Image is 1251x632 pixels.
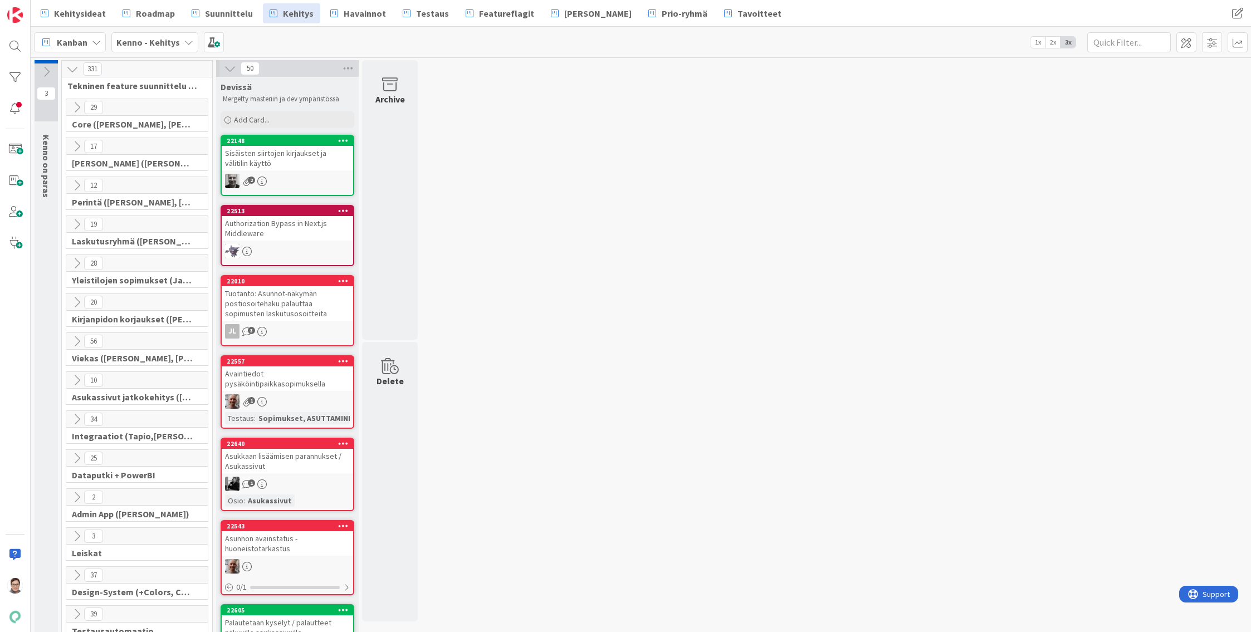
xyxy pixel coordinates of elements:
span: Yleistilojen sopimukset (Jaakko, VilleP, TommiL, Simo) [72,275,194,286]
span: Kehitys [283,7,314,20]
span: Integraatiot (Tapio,Santeri,Marko,HarriJ) [72,430,194,442]
span: Devissä [221,81,252,92]
div: KM [222,477,353,491]
div: Testaus [225,412,254,424]
a: 22543Asunnon avainstatus - huoneistotarkastusVH0/1 [221,520,354,595]
b: Kenno - Kehitys [116,37,180,48]
span: 39 [84,607,103,621]
span: Featureflagit [479,7,534,20]
span: 1 [248,479,255,487]
span: Prio-ryhmä [662,7,707,20]
span: Kehitysideat [54,7,106,20]
span: Havainnot [344,7,386,20]
span: 3 [84,530,103,543]
span: 56 [84,335,103,348]
span: 28 [84,257,103,270]
div: Archive [375,92,405,106]
div: 22543 [222,521,353,531]
div: 22640Asukkaan lisäämisen parannukset / Asukassivut [222,439,353,473]
span: 20 [84,296,103,309]
span: Suunnittelu [205,7,253,20]
span: Perintä (Jaakko, PetriH, MikkoV, Pasi) [72,197,194,208]
span: Core (Pasi, Jussi, JaakkoHä, Jyri, Leo, MikkoK, Väinö) [72,119,194,130]
a: Tavoitteet [717,3,788,23]
div: 22640 [227,440,353,448]
div: Asukassivut [245,494,295,507]
div: 0/1 [222,580,353,594]
div: 22543Asunnon avainstatus - huoneistotarkastus [222,521,353,556]
span: : [243,494,245,507]
div: 22557 [222,356,353,366]
span: 3 [248,327,255,334]
div: JH [222,174,353,188]
span: Testaus [416,7,449,20]
div: LM [222,244,353,258]
span: Kirjanpidon korjaukset (Jussi, JaakkoHä) [72,313,194,325]
span: 19 [84,218,103,231]
div: VH [222,394,353,409]
div: Sisäisten siirtojen kirjaukset ja välitilin käyttö [222,146,353,170]
a: Testaus [396,3,456,23]
span: Support [23,2,51,15]
div: 22513Authorization Bypass in Next.js Middleware [222,206,353,241]
span: 17 [84,140,103,153]
span: 331 [83,62,102,76]
a: 22010Tuotanto: Asunnot-näkymän postiosoitehaku palauttaa sopimusten laskutusosoitteitaJL [221,275,354,346]
span: Tekninen feature suunnittelu ja toteutus [67,80,198,91]
div: Asunnon avainstatus - huoneistotarkastus [222,531,353,556]
a: [PERSON_NAME] [544,3,638,23]
div: Osio [225,494,243,507]
div: Delete [377,374,404,388]
a: Kehitysideat [34,3,113,23]
span: Kanban [57,36,87,49]
span: Add Card... [234,115,270,125]
p: Mergetty masteriin ja dev ympäristössä [223,95,352,104]
div: 22010Tuotanto: Asunnot-näkymän postiosoitehaku palauttaa sopimusten laskutusosoitteita [222,276,353,321]
img: VH [225,394,240,409]
a: Featureflagit [459,3,541,23]
span: 10 [84,374,103,387]
img: SM [7,578,23,594]
span: Admin App (Jaakko) [72,508,194,520]
span: 1 [248,397,255,404]
span: 34 [84,413,103,426]
span: 25 [84,452,103,465]
span: 2x [1045,37,1061,48]
span: 29 [84,101,103,114]
span: Asukassivut jatkokehitys (Rasmus, TommiH, Bella) [72,391,194,403]
div: 22010 [222,276,353,286]
div: 22557Avaintiedot pysäköintipaikkasopimuksella [222,356,353,391]
span: 3x [1061,37,1076,48]
span: [PERSON_NAME] [564,7,632,20]
img: LM [225,244,240,258]
div: 22605 [227,606,353,614]
input: Quick Filter... [1087,32,1171,52]
span: Dataputki + PowerBI [72,469,194,481]
span: 2 [248,177,255,184]
span: 50 [241,62,260,75]
div: 22557 [227,357,353,365]
div: Asukkaan lisäämisen parannukset / Asukassivut [222,449,353,473]
div: Authorization Bypass in Next.js Middleware [222,216,353,241]
img: VH [225,559,240,574]
div: 22148 [227,137,353,145]
a: Kehitys [263,3,320,23]
span: Halti (Sebastian, VilleH, Riikka, Antti, MikkoV, PetriH, PetriM) [72,158,194,169]
a: 22513Authorization Bypass in Next.js MiddlewareLM [221,205,354,266]
a: Havainnot [324,3,393,23]
div: Tuotanto: Asunnot-näkymän postiosoitehaku palauttaa sopimusten laskutusosoitteita [222,286,353,321]
span: 2 [84,491,103,504]
div: JL [222,324,353,339]
div: Sopimukset, ASUTTAMINEN [256,412,360,424]
div: 22010 [227,277,353,285]
span: Laskutusryhmä (Antti, Harri, Keijo) [72,236,194,247]
img: KM [225,477,240,491]
a: Suunnittelu [185,3,260,23]
div: VH [222,559,353,574]
a: 22148Sisäisten siirtojen kirjaukset ja välitilin käyttöJH [221,135,354,196]
div: 22513 [227,207,353,215]
span: Design-System (+Colors, Components) [72,586,194,597]
span: 1x [1030,37,1045,48]
img: avatar [7,609,23,625]
a: Roadmap [116,3,182,23]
